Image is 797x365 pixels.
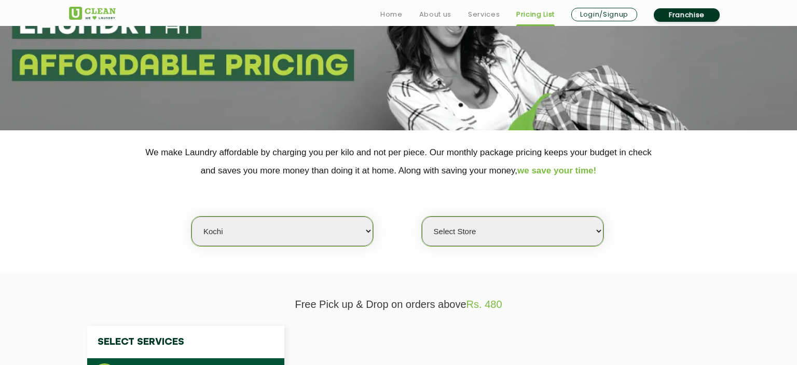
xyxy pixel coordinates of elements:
[69,299,728,310] p: Free Pick up & Drop on orders above
[468,8,500,21] a: Services
[380,8,403,21] a: Home
[571,8,637,21] a: Login/Signup
[69,143,728,180] p: We make Laundry affordable by charging you per kilo and not per piece. Our monthly package pricin...
[466,299,502,310] span: Rs. 480
[69,7,116,20] img: UClean Laundry and Dry Cleaning
[517,166,596,175] span: we save your time!
[516,8,555,21] a: Pricing List
[87,326,284,358] h4: Select Services
[654,8,720,22] a: Franchise
[419,8,451,21] a: About us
